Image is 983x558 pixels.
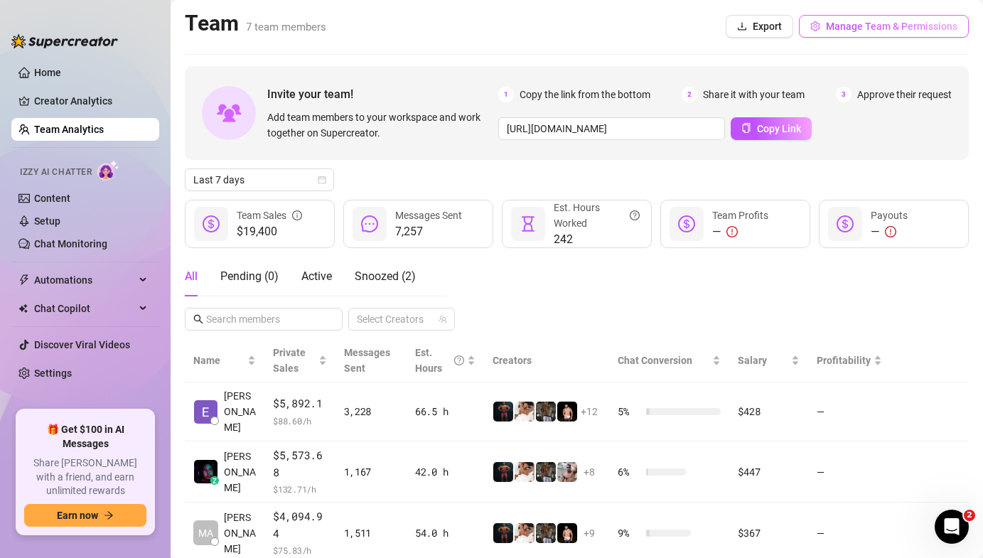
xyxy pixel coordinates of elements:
div: Jake says… [11,29,273,141]
span: $19,400 [237,223,302,240]
div: Ok, I’ve already shared this with the team — I’ll get back to you as soon as I receive their resp... [11,342,233,401]
img: Jake [515,402,535,422]
b: Giselle [85,145,117,155]
span: Messages Sent [344,347,390,374]
div: 1,511 [344,525,398,541]
span: exclamation-circle [726,226,738,237]
span: Chat Conversion [618,355,692,366]
div: Est. Hours [415,345,464,376]
a: Home [34,67,61,78]
span: message [361,215,378,232]
div: 66.5 h [415,404,476,419]
img: Ezra Mwangi [194,400,217,424]
input: Search members [206,311,323,327]
a: Content [34,193,70,204]
span: arrow-right [104,510,114,520]
img: AI Chatter [97,160,119,181]
div: — [712,223,768,240]
span: Izzy AI Chatter [20,166,92,179]
span: Share [PERSON_NAME] with a friend, and earn unlimited rewards [24,456,146,498]
img: iceman_jb [536,462,556,482]
button: Emoji picker [45,449,56,461]
span: Snoozed ( 2 ) [355,269,416,283]
span: 2 [964,510,975,521]
span: Payouts [871,210,908,221]
a: Settings [34,367,72,379]
span: + 9 [584,525,595,541]
span: [PERSON_NAME] [224,510,256,557]
span: $5,573.68 [273,447,327,481]
span: Automations [34,269,135,291]
span: search [193,314,203,324]
div: 42.0 h [415,464,476,480]
a: Team Analytics [34,124,104,135]
div: Jake says… [11,286,273,342]
th: Name [185,339,264,382]
span: Salary [738,355,767,366]
span: Active [301,269,332,283]
button: Earn nowarrow-right [24,504,146,527]
span: exclamation-circle [885,226,896,237]
div: Giselle says… [11,173,273,286]
span: dollar-circle [203,215,220,232]
p: Active 45m ago [69,18,141,32]
img: Rexson John Gab… [194,460,217,483]
button: Gif picker [68,449,79,461]
span: dollar-circle [837,215,854,232]
div: My automation is not working for their accounts. it has stopped the past 4 days on following back... [51,29,273,130]
img: Oliver [557,462,577,482]
img: Novela_Papi [557,402,577,422]
span: Invite your team! [267,85,498,103]
span: 6 % [618,464,640,480]
span: question-circle [630,200,640,231]
span: 9 % [618,525,640,541]
img: iceman_jb [536,523,556,543]
div: $367 [738,525,799,541]
span: Copy the link from the bottom [520,87,650,102]
span: calendar [318,176,326,184]
span: Earn now [57,510,98,521]
span: Profitability [817,355,871,366]
img: Muscled [493,462,513,482]
span: $ 88.60 /h [273,414,327,428]
a: Setup [34,215,60,227]
div: Giselle says… [11,141,273,173]
th: Creators [484,339,609,382]
span: 1 [498,87,514,102]
div: Ok, I’ve already shared this with the team — I’ll get back to you as soon as I receive their resp... [23,350,222,392]
button: go back [9,6,36,33]
img: Profile image for Giselle [66,143,80,157]
img: logo-BBDzfeDw.svg [11,34,118,48]
span: download [737,21,747,31]
div: z [210,476,219,485]
img: Novela_Papi [557,523,577,543]
span: Messages Sent [395,210,462,221]
span: 7 team members [246,21,326,33]
img: Profile image for Giselle [41,8,63,31]
iframe: Intercom live chat [935,510,969,544]
span: 5 % [618,404,640,419]
div: All [185,268,198,285]
button: Home [222,6,249,33]
span: MA [198,525,213,541]
span: Name [193,353,245,368]
img: Muscled [493,523,513,543]
h2: Team [185,10,326,37]
span: Private Sales [273,347,306,374]
span: 242 [554,231,640,248]
h1: Giselle [69,7,107,18]
div: Giselle • 2h ago [23,404,92,412]
span: 2 [682,87,697,102]
div: 1,167 [344,464,398,480]
span: setting [810,21,820,31]
button: Upload attachment [22,449,33,461]
button: Send a message… [244,444,267,466]
button: Copy Link [731,117,812,140]
div: Thanks for reaching out! Just to confirm, are you referring to the expired fans automation? Let m... [11,173,233,274]
button: Export [726,15,793,38]
span: 3 [836,87,852,102]
span: 7,257 [395,223,462,240]
div: My automation is not working for their accounts. it has stopped the past 4 days on following back... [63,38,262,122]
div: Team Sales [237,208,302,223]
span: info-circle [292,208,302,223]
